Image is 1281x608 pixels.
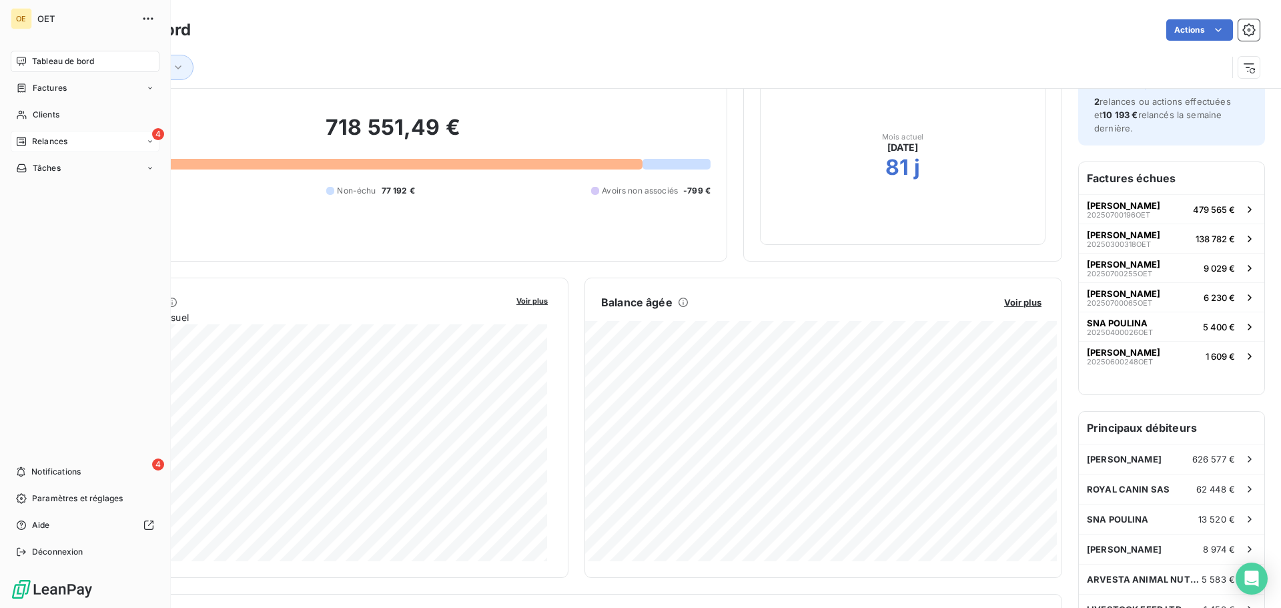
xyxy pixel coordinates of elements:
span: 6 230 € [1204,292,1235,303]
span: 62 448 € [1196,484,1235,495]
h6: Factures échues [1079,162,1264,194]
button: Voir plus [1000,296,1045,308]
span: [PERSON_NAME] [1087,200,1160,211]
button: [PERSON_NAME]20250600248OET1 609 € [1079,341,1264,370]
a: Aide [11,515,159,536]
span: 20250700065OET [1087,299,1152,307]
img: Logo LeanPay [11,579,93,600]
span: 138 782 € [1196,234,1235,244]
span: [PERSON_NAME] [1087,454,1162,465]
span: [PERSON_NAME] [1087,288,1160,299]
span: 20250600248OET [1087,358,1153,366]
span: OET [37,13,133,24]
span: 20250400026OET [1087,328,1153,336]
span: Voir plus [516,296,548,306]
span: Tâches [33,162,61,174]
span: 1 609 € [1206,351,1235,362]
span: 4 [152,128,164,140]
span: Factures [33,82,67,94]
span: 10 193 € [1102,109,1138,120]
span: 20250700196OET [1087,211,1150,219]
span: 479 565 € [1193,204,1235,215]
h2: 81 [885,154,909,181]
span: Voir plus [1004,297,1041,308]
span: [PERSON_NAME] [1087,347,1160,358]
span: Mois actuel [882,133,924,141]
span: 5 583 € [1202,574,1235,585]
div: OE [11,8,32,29]
span: [DATE] [887,141,919,154]
span: Paramètres et réglages [32,493,123,505]
span: 4 [152,459,164,471]
span: Notifications [31,466,81,478]
span: [PERSON_NAME] [1087,230,1160,240]
span: 9 029 € [1204,263,1235,274]
div: Open Intercom Messenger [1236,563,1268,595]
span: ARVESTA ANIMAL NUTRITION BV [1087,574,1202,585]
span: SNA POULINA [1087,514,1149,525]
button: SNA POULINA20250400026OET5 400 € [1079,312,1264,341]
span: 20250700255OET [1087,270,1152,278]
span: 8 974 € [1203,544,1235,555]
span: Aide [32,519,50,531]
button: Actions [1166,19,1233,41]
button: [PERSON_NAME]20250700255OET9 029 € [1079,253,1264,282]
span: [PERSON_NAME] [1087,544,1162,555]
span: Clients [33,109,59,121]
span: 2 [1094,96,1100,107]
button: [PERSON_NAME]20250700196OET479 565 € [1079,194,1264,224]
span: Déconnexion [32,546,83,558]
span: [PERSON_NAME] [1087,259,1160,270]
span: 626 577 € [1192,454,1235,465]
h2: 718 551,49 € [75,114,711,154]
button: [PERSON_NAME]20250300318OET138 782 € [1079,224,1264,253]
span: Relances [32,135,67,147]
span: SNA POULINA [1087,318,1148,328]
span: relances ou actions effectuées et relancés la semaine dernière. [1094,96,1231,133]
h6: Principaux débiteurs [1079,412,1264,444]
span: Chiffre d'affaires mensuel [75,310,507,324]
button: [PERSON_NAME]20250700065OET6 230 € [1079,282,1264,312]
span: Non-échu [337,185,376,197]
span: ROYAL CANIN SAS [1087,484,1170,495]
button: Voir plus [512,294,552,306]
span: 5 400 € [1203,322,1235,332]
span: Tableau de bord [32,55,94,67]
span: -799 € [683,185,711,197]
span: 20250300318OET [1087,240,1151,248]
span: 77 192 € [382,185,415,197]
span: Avoirs non associés [602,185,678,197]
h6: Balance âgée [601,294,673,310]
span: 13 520 € [1198,514,1235,525]
h2: j [914,154,920,181]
